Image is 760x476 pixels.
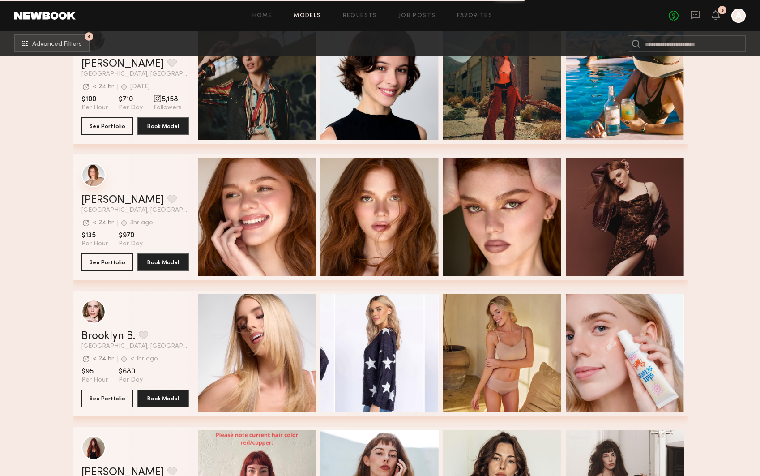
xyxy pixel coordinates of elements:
[81,367,108,376] span: $95
[119,376,143,384] span: Per Day
[154,104,182,112] span: Followers
[87,34,91,39] span: 4
[130,356,158,362] div: < 1hr ago
[81,331,135,342] a: Brooklyn B.
[93,84,114,90] div: < 24 hr
[81,104,108,112] span: Per Hour
[457,13,492,19] a: Favorites
[119,104,143,112] span: Per Day
[81,207,189,214] span: [GEOGRAPHIC_DATA], [GEOGRAPHIC_DATA]
[137,390,189,407] button: Book Model
[81,253,133,271] button: See Portfolio
[119,367,143,376] span: $680
[252,13,273,19] a: Home
[81,59,164,69] a: [PERSON_NAME]
[731,9,746,23] a: A
[81,117,133,135] button: See Portfolio
[81,71,189,77] span: [GEOGRAPHIC_DATA], [GEOGRAPHIC_DATA]
[14,34,90,52] button: 4Advanced Filters
[81,390,133,407] button: See Portfolio
[81,240,108,248] span: Per Hour
[119,95,143,104] span: $710
[81,95,108,104] span: $100
[81,231,108,240] span: $135
[81,376,108,384] span: Per Hour
[119,240,143,248] span: Per Day
[32,41,82,47] span: Advanced Filters
[721,8,724,13] div: 3
[130,84,150,90] div: [DATE]
[130,220,153,226] div: 3hr ago
[294,13,321,19] a: Models
[137,253,189,271] button: Book Model
[81,343,189,350] span: [GEOGRAPHIC_DATA], [GEOGRAPHIC_DATA]
[93,356,114,362] div: < 24 hr
[81,195,164,206] a: [PERSON_NAME]
[93,220,114,226] div: < 24 hr
[137,117,189,135] button: Book Model
[154,95,182,104] span: 5,158
[119,231,143,240] span: $970
[343,13,377,19] a: Requests
[399,13,436,19] a: Job Posts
